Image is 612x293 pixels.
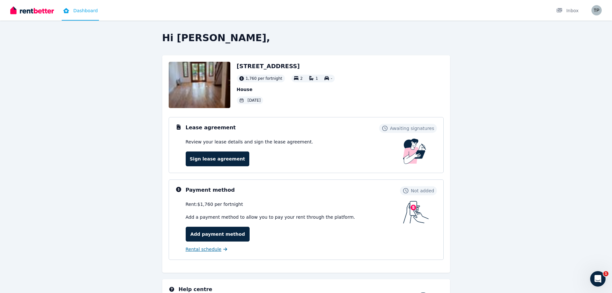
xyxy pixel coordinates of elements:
[186,139,313,145] p: Review your lease details and sign the lease agreement.
[186,201,403,207] div: Rent: $1,760 per fortnight
[186,246,222,252] span: Rental schedule
[248,98,261,103] span: [DATE]
[186,246,227,252] a: Rental schedule
[186,186,235,194] h3: Payment method
[237,62,335,71] h2: [STREET_ADDRESS]
[390,125,434,132] span: Awaiting signatures
[331,76,332,81] span: -
[403,201,429,224] img: Payment method
[315,76,318,81] span: 1
[556,7,579,14] div: Inbox
[411,188,434,194] span: Not added
[186,227,250,242] a: Add payment method
[10,5,54,15] img: RentBetter
[246,76,282,81] span: 1,760 per fortnight
[162,32,450,44] h2: Hi [PERSON_NAME],
[591,5,602,15] img: Tony & Samantha Peric
[403,139,426,164] img: Lease Agreement
[603,271,608,276] span: 1
[300,76,303,81] span: 2
[237,86,335,93] p: House
[169,62,230,108] img: Property Url
[590,271,606,287] iframe: Intercom live chat
[186,124,236,132] h3: Lease agreement
[186,214,403,220] p: Add a payment method to allow you to pay your rent through the platform.
[186,151,249,166] a: Sign lease agreement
